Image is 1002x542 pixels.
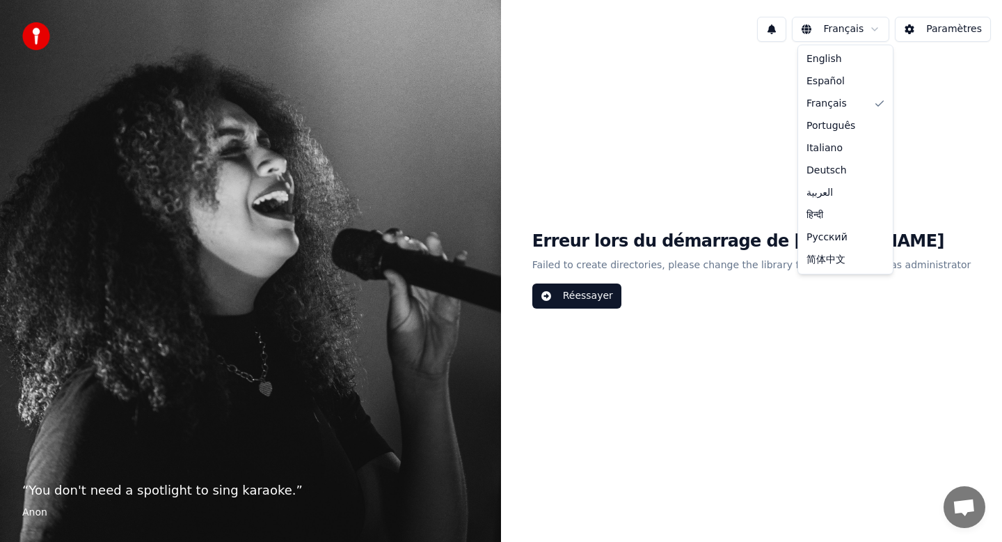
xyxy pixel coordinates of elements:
[806,231,848,245] span: Русский
[806,253,845,267] span: 简体中文
[806,141,843,155] span: Italiano
[806,52,842,66] span: English
[806,97,847,111] span: Français
[806,208,823,222] span: हिन्दी
[806,186,833,200] span: العربية
[806,164,847,178] span: Deutsch
[806,75,845,88] span: Español
[806,119,855,133] span: Português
